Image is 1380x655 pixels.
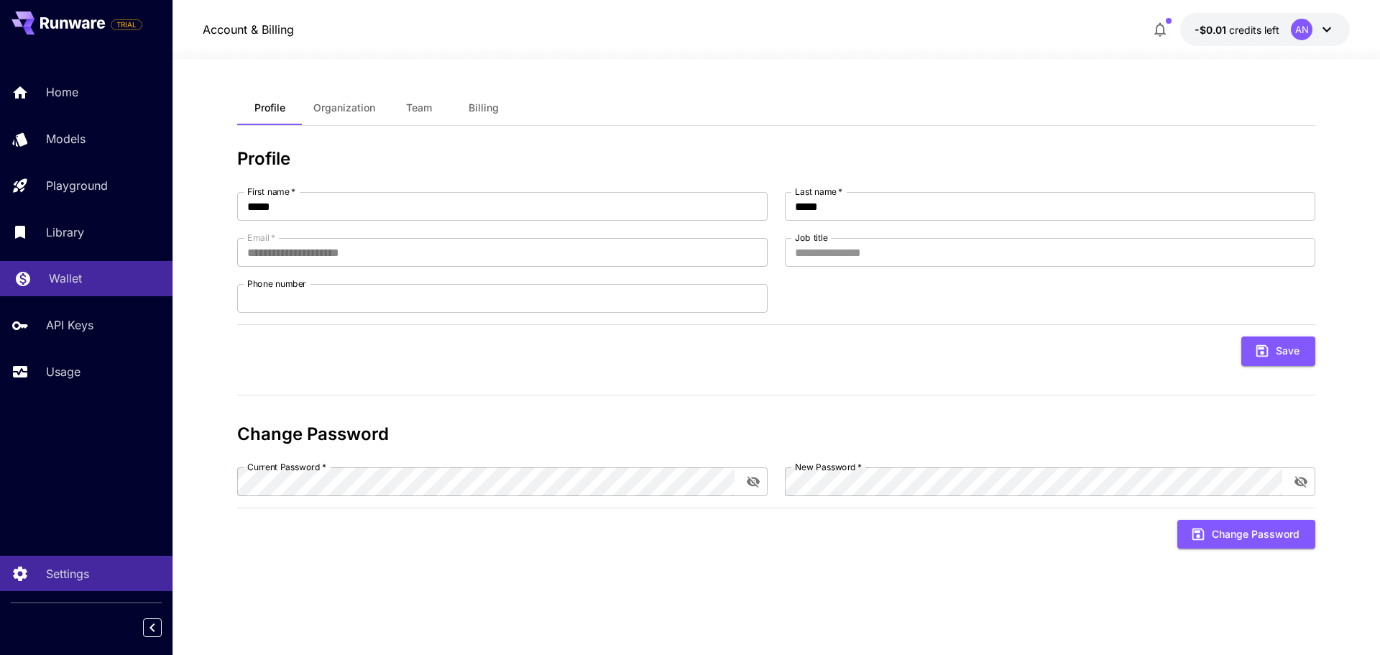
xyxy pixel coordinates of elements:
label: Last name [795,185,842,198]
p: Models [46,130,86,147]
span: Profile [254,101,285,114]
nav: breadcrumb [203,21,294,38]
label: Job title [795,232,828,244]
div: AN [1291,19,1312,40]
button: Save [1241,336,1315,366]
span: Team [406,101,432,114]
span: Billing [469,101,499,114]
span: Organization [313,101,375,114]
div: -$0.0083 [1195,22,1279,37]
span: -$0.01 [1195,24,1229,36]
h3: Change Password [237,424,1315,444]
button: Change Password [1177,520,1315,549]
div: Collapse sidebar [154,615,172,641]
p: Playground [46,177,108,194]
span: credits left [1229,24,1279,36]
a: Account & Billing [203,21,294,38]
p: Usage [46,363,80,380]
label: Email [247,232,275,244]
p: Settings [46,565,89,582]
label: First name [247,185,295,198]
button: Collapse sidebar [143,618,162,637]
span: TRIAL [111,19,142,30]
p: API Keys [46,316,93,334]
button: toggle password visibility [740,469,766,495]
label: New Password [795,461,862,473]
label: Current Password [247,461,326,473]
label: Phone number [247,278,306,290]
p: Wallet [49,270,82,287]
span: Add your payment card to enable full platform functionality. [111,16,142,33]
button: -$0.0083AN [1180,13,1350,46]
h3: Profile [237,149,1315,169]
p: Home [46,83,78,101]
button: toggle password visibility [1288,469,1314,495]
p: Library [46,224,84,241]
